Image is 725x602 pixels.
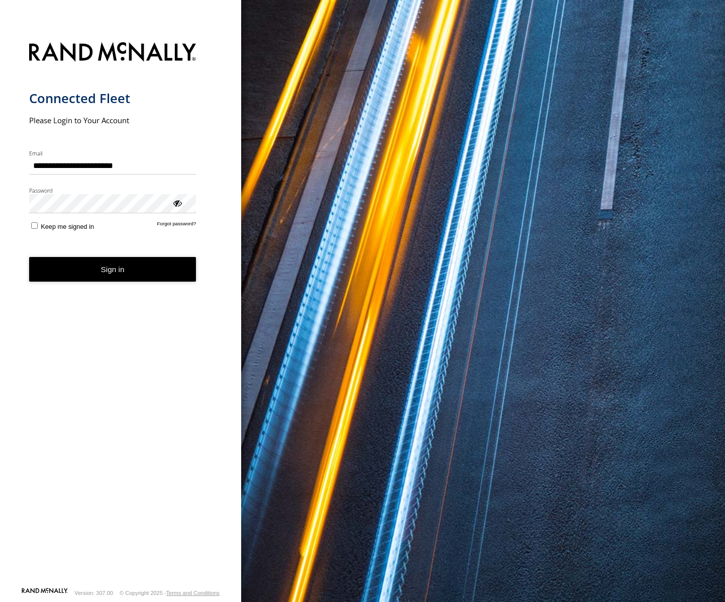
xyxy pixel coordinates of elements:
input: Keep me signed in [31,222,38,229]
img: Rand McNally [29,40,196,66]
span: Keep me signed in [41,223,94,230]
div: Version: 307.00 [75,590,113,596]
form: main [29,36,213,587]
h2: Please Login to Your Account [29,115,196,125]
a: Visit our Website [22,588,68,598]
h1: Connected Fleet [29,90,196,107]
div: © Copyright 2025 - [120,590,220,596]
div: ViewPassword [172,198,182,208]
label: Password [29,187,196,194]
a: Terms and Conditions [166,590,220,596]
button: Sign in [29,257,196,282]
label: Email [29,149,196,157]
a: Forgot password? [157,221,196,230]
